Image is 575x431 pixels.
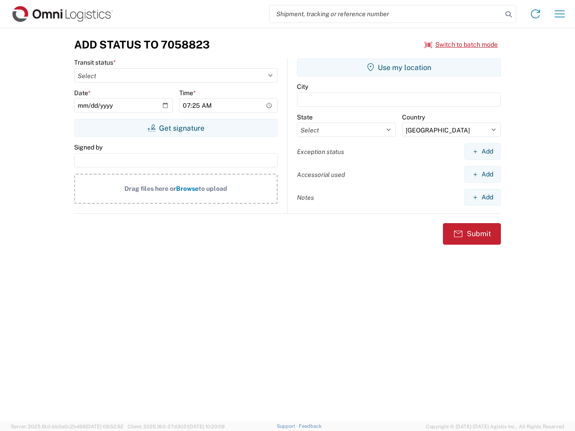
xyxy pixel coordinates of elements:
label: Time [179,89,196,97]
label: Signed by [74,143,102,151]
span: Drag files here or [124,185,176,192]
label: Accessorial used [297,171,345,179]
button: Get signature [74,119,278,137]
button: Use my location [297,58,501,76]
span: Copyright © [DATE]-[DATE] Agistix Inc., All Rights Reserved [426,422,564,431]
span: Client: 2025.18.0-27d3021 [128,424,225,429]
label: Transit status [74,58,116,66]
button: Submit [443,223,501,245]
label: State [297,113,313,121]
button: Switch to batch mode [425,37,498,52]
label: City [297,83,308,91]
input: Shipment, tracking or reference number [270,5,502,22]
span: Browse [176,185,199,192]
button: Add [464,166,501,183]
label: Notes [297,194,314,202]
label: Date [74,89,91,97]
label: Country [402,113,425,121]
button: Add [464,143,501,160]
span: to upload [199,185,227,192]
h3: Add Status to 7058823 [74,38,210,51]
span: Server: 2025.18.0-bb0e0c2bd68 [11,424,124,429]
a: Feedback [299,423,322,429]
span: [DATE] 10:20:09 [188,424,225,429]
span: [DATE] 09:52:52 [86,424,124,429]
a: Support [277,423,299,429]
label: Exception status [297,148,344,156]
button: Add [464,189,501,206]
